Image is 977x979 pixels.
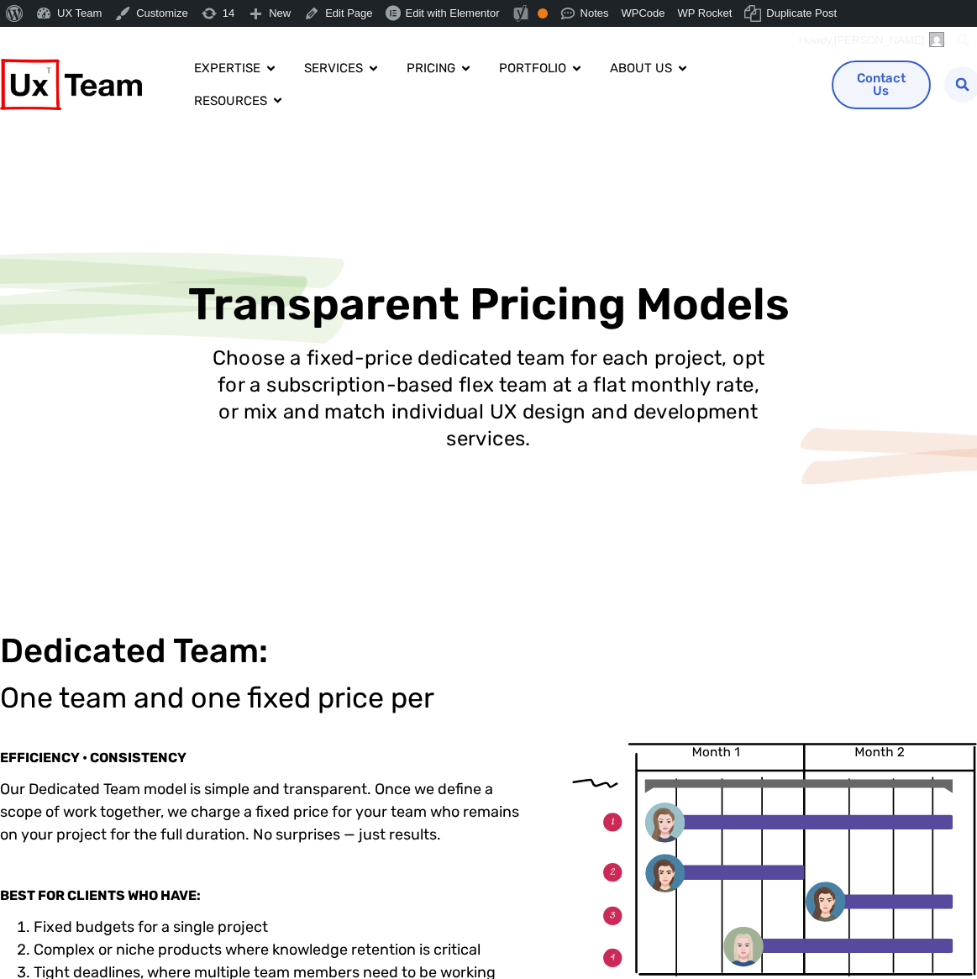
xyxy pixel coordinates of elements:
[499,59,566,78] a: Portfolio
[210,345,767,452] p: Choose a fixed-price dedicated team for each project, opt for a subscription-based flex team at a...
[304,59,363,78] a: Services
[181,52,817,117] div: Menu Toggle
[538,8,548,18] div: OK
[194,92,267,111] a: Resources
[832,61,932,109] a: Contact Us
[181,52,817,117] nav: Menu
[854,72,910,97] span: Contact Us
[194,59,260,78] a: Expertise
[610,59,672,78] a: About us
[34,916,522,939] li: Fixed budgets for a single project
[793,27,951,54] a: Howdy,
[34,939,522,961] li: Complex or niche products where knowledge retention is critical
[834,34,924,46] span: [PERSON_NAME]
[406,7,500,19] span: Edit with Elementor
[893,898,977,979] iframe: Chat Widget
[407,59,455,78] a: Pricing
